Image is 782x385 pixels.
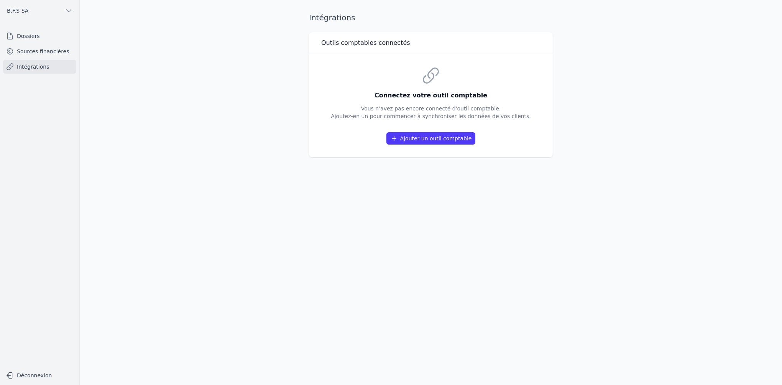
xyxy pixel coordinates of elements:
[3,60,76,74] a: Intégrations
[3,5,76,17] button: B.F.S SA
[331,105,531,120] p: Vous n'avez pas encore connecté d'outil comptable. Ajoutez-en un pour commencer à synchroniser le...
[7,7,28,15] span: B.F.S SA
[309,12,355,23] h1: Intégrations
[3,369,76,382] button: Déconnexion
[386,132,476,145] button: Ajouter un outil comptable
[321,38,410,48] h3: Outils comptables connectés
[331,91,531,100] h3: Connectez votre outil comptable
[3,44,76,58] a: Sources financières
[3,29,76,43] a: Dossiers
